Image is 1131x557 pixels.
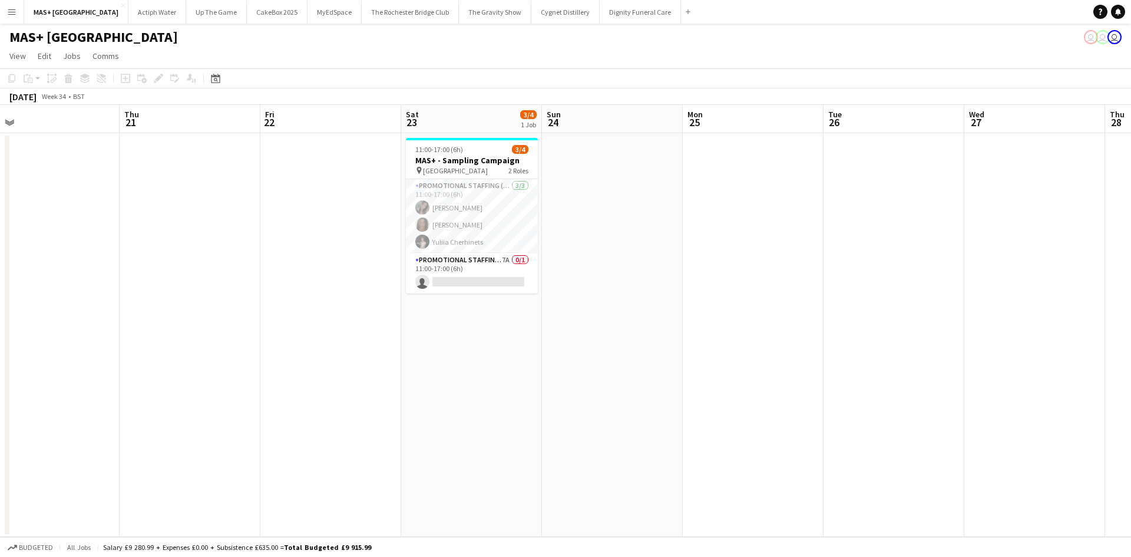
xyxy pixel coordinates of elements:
app-user-avatar: Amelia Radley [1107,30,1122,44]
div: [DATE] [9,91,37,103]
button: Cygnet Distillery [531,1,600,24]
h1: MAS+ [GEOGRAPHIC_DATA] [9,28,178,46]
div: BST [73,92,85,101]
app-user-avatar: Ellie Allen [1096,30,1110,44]
a: Jobs [58,48,85,64]
button: The Rochester Bridge Club [362,1,459,24]
button: Actiph Water [128,1,186,24]
div: Salary £9 280.99 + Expenses £0.00 + Subsistence £635.00 = [103,543,371,552]
button: MyEdSpace [307,1,362,24]
span: Jobs [63,51,81,61]
a: View [5,48,31,64]
span: Comms [92,51,119,61]
app-user-avatar: Ellie Allen [1084,30,1098,44]
span: Edit [38,51,51,61]
button: The Gravity Show [459,1,531,24]
button: Dignity Funeral Care [600,1,681,24]
button: Budgeted [6,541,55,554]
button: CakeBox 2025 [247,1,307,24]
a: Edit [33,48,56,64]
span: Budgeted [19,543,53,552]
span: Total Budgeted £9 915.99 [284,543,371,552]
button: MAS+ [GEOGRAPHIC_DATA] [24,1,128,24]
span: Week 34 [39,92,68,101]
button: Up The Game [186,1,247,24]
span: View [9,51,26,61]
a: Comms [88,48,124,64]
span: All jobs [65,543,93,552]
